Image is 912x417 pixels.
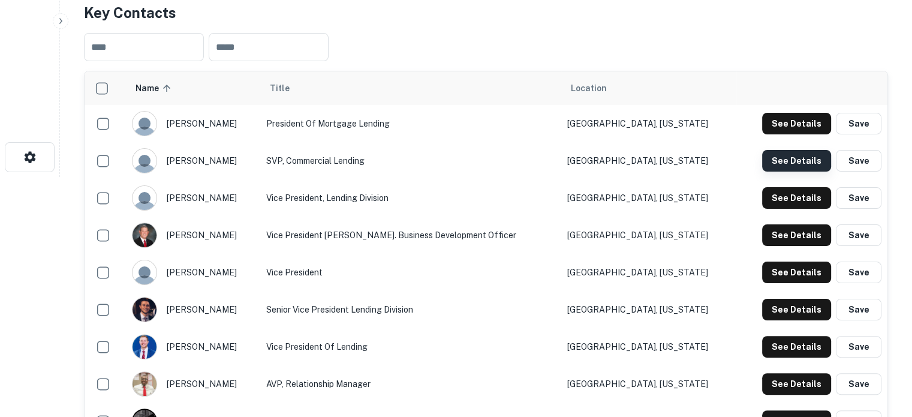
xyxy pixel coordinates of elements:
button: Save [836,224,881,246]
button: See Details [762,150,831,172]
h4: Key Contacts [84,2,888,23]
img: 1517784880987 [133,223,156,247]
img: 1615419211558 [133,298,156,322]
div: [PERSON_NAME] [132,260,254,285]
td: Senior Vice President Lending Division [260,291,561,328]
td: Vice President, Lending Division [260,179,561,217]
button: See Details [762,187,831,209]
button: Save [836,336,881,358]
button: See Details [762,224,831,246]
button: Save [836,150,881,172]
td: SVP, Commercial Lending [260,142,561,179]
div: [PERSON_NAME] [132,334,254,359]
img: 9c8pery4andzj6ohjkjp54ma2 [133,186,156,210]
button: Save [836,187,881,209]
iframe: Chat Widget [852,321,912,379]
button: See Details [762,336,831,358]
img: 1704680312081 [133,335,156,359]
td: [GEOGRAPHIC_DATA], [US_STATE] [561,328,737,365]
div: [PERSON_NAME] [132,371,254,397]
td: [GEOGRAPHIC_DATA], [US_STATE] [561,365,737,403]
button: See Details [762,299,831,320]
img: 9c8pery4andzj6ohjkjp54ma2 [133,260,156,284]
button: Save [836,373,881,395]
div: [PERSON_NAME] [132,223,254,248]
td: [GEOGRAPHIC_DATA], [US_STATE] [561,179,737,217]
div: [PERSON_NAME] [132,148,254,173]
button: Save [836,262,881,283]
td: [GEOGRAPHIC_DATA], [US_STATE] [561,217,737,254]
td: [GEOGRAPHIC_DATA], [US_STATE] [561,254,737,291]
span: Location [571,81,607,95]
td: Vice President of Lending [260,328,561,365]
img: 9c8pery4andzj6ohjkjp54ma2 [133,149,156,173]
td: President of Mortgage Lending [260,105,561,142]
img: 1637100582674 [133,372,156,396]
td: [GEOGRAPHIC_DATA], [US_STATE] [561,291,737,328]
th: Title [260,71,561,105]
th: Name [126,71,260,105]
td: Vice President [260,254,561,291]
button: Save [836,299,881,320]
img: 9c8pery4andzj6ohjkjp54ma2 [133,112,156,136]
td: AVP, Relationship Manager [260,365,561,403]
button: Save [836,113,881,134]
button: See Details [762,262,831,283]
div: [PERSON_NAME] [132,185,254,211]
td: [GEOGRAPHIC_DATA], [US_STATE] [561,105,737,142]
td: [GEOGRAPHIC_DATA], [US_STATE] [561,142,737,179]
span: Name [136,81,174,95]
div: [PERSON_NAME] [132,111,254,136]
span: Title [270,81,305,95]
button: See Details [762,373,831,395]
th: Location [561,71,737,105]
div: [PERSON_NAME] [132,297,254,322]
button: See Details [762,113,831,134]
td: Vice President [PERSON_NAME]. Business Development Officer [260,217,561,254]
